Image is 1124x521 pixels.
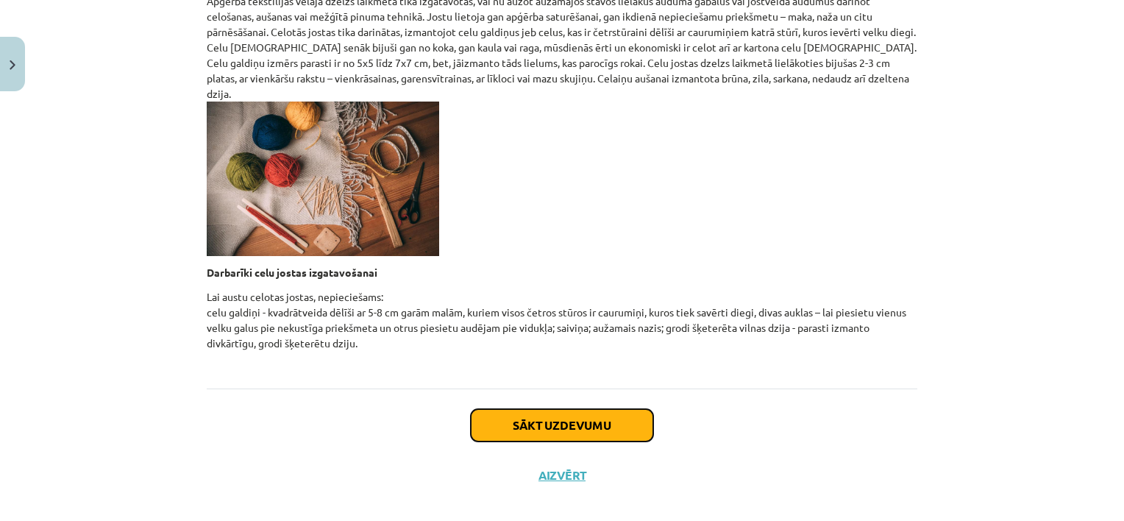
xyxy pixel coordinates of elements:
img: AD_4nXd3618J9_a5OXiYtnUnEaxxvOPoEZrjkZf1ylUJ8wj5ZH0yk67SAp1Ym7rh6AHRlnU6yO5xpRRZSycHfmrWaa1gTh5OM... [207,102,439,256]
button: Sākt uzdevumu [471,409,653,442]
button: Aizvērt [534,468,590,483]
strong: Darbarīki celu jostas izgatavošanai [207,266,377,279]
img: icon-close-lesson-0947bae3869378f0d4975bcd49f059093ad1ed9edebbc8119c70593378902aed.svg [10,60,15,70]
p: Lai austu celotas jostas, nepieciešams: celu galdiņi - kvadrātveida dēlīši ar 5-8 cm garām malām,... [207,289,917,366]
